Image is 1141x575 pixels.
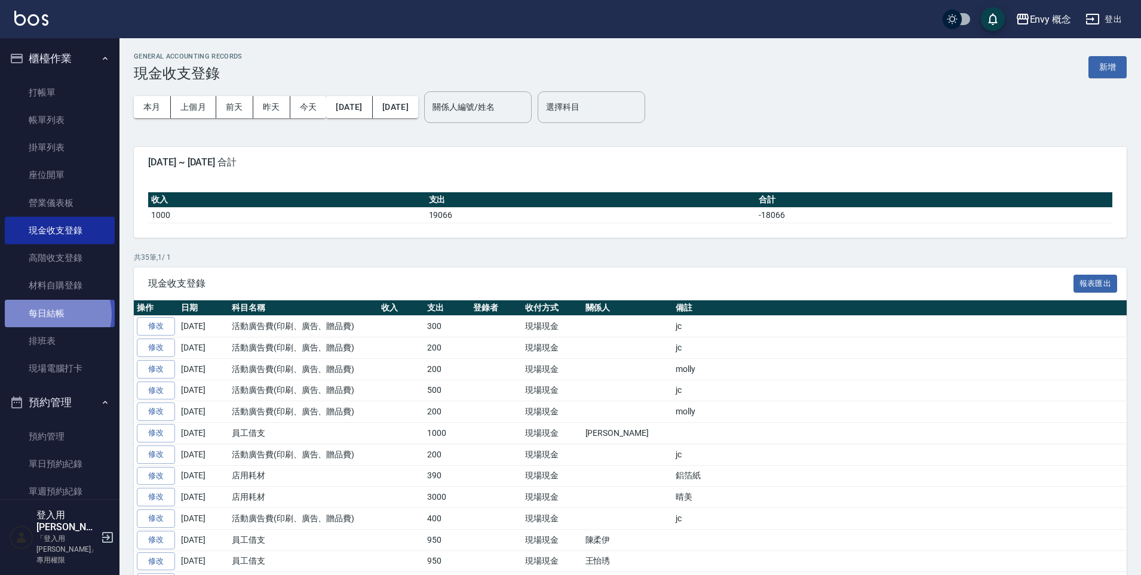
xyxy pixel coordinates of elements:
[5,217,115,244] a: 現金收支登錄
[178,380,229,401] td: [DATE]
[36,509,97,533] h5: 登入用[PERSON_NAME]
[137,382,175,400] a: 修改
[424,300,470,316] th: 支出
[229,529,378,551] td: 員工借支
[229,380,378,401] td: 活動廣告費(印刷、廣告、贈品費)
[673,380,1127,401] td: jc
[5,355,115,382] a: 現場電腦打卡
[137,467,175,485] a: 修改
[137,509,175,528] a: 修改
[134,65,243,82] h3: 現金收支登錄
[582,551,673,572] td: 王怡琇
[171,96,216,118] button: 上個月
[178,316,229,337] td: [DATE]
[229,337,378,359] td: 活動廣告費(印刷、廣告、贈品費)
[5,450,115,478] a: 單日預約紀錄
[1073,277,1118,288] a: 報表匯出
[424,487,470,508] td: 3000
[378,300,424,316] th: 收入
[673,300,1127,316] th: 備註
[178,358,229,380] td: [DATE]
[5,161,115,189] a: 座位開單
[137,531,175,549] a: 修改
[178,337,229,359] td: [DATE]
[229,487,378,508] td: 店用耗材
[229,444,378,465] td: 活動廣告費(印刷、廣告、贈品費)
[582,529,673,551] td: 陳柔伊
[673,465,1127,487] td: 鋁箔紙
[137,402,175,421] a: 修改
[137,445,175,464] a: 修改
[5,79,115,106] a: 打帳單
[424,529,470,551] td: 950
[5,189,115,217] a: 營業儀表板
[178,444,229,465] td: [DATE]
[229,423,378,444] td: 員工借支
[522,444,582,465] td: 現場現金
[137,360,175,379] a: 修改
[229,508,378,530] td: 活動廣告費(印刷、廣告、贈品費)
[522,337,582,359] td: 現場現金
[522,508,582,530] td: 現場現金
[5,327,115,355] a: 排班表
[424,380,470,401] td: 500
[229,465,378,487] td: 店用耗材
[424,358,470,380] td: 200
[290,96,327,118] button: 今天
[134,300,178,316] th: 操作
[134,53,243,60] h2: GENERAL ACCOUNTING RECORDS
[522,300,582,316] th: 收付方式
[373,96,418,118] button: [DATE]
[5,478,115,505] a: 單週預約紀錄
[134,96,171,118] button: 本月
[148,207,426,223] td: 1000
[1030,12,1072,27] div: Envy 概念
[178,300,229,316] th: 日期
[756,207,1112,223] td: -18066
[1081,8,1127,30] button: 登出
[582,300,673,316] th: 關係人
[673,444,1127,465] td: jc
[522,380,582,401] td: 現場現金
[470,300,522,316] th: 登錄者
[424,444,470,465] td: 200
[673,508,1127,530] td: jc
[229,316,378,337] td: 活動廣告費(印刷、廣告、贈品費)
[5,134,115,161] a: 掛單列表
[326,96,372,118] button: [DATE]
[1088,61,1127,72] a: 新增
[178,465,229,487] td: [DATE]
[137,424,175,442] a: 修改
[673,358,1127,380] td: molly
[134,252,1127,263] p: 共 35 筆, 1 / 1
[178,551,229,572] td: [DATE]
[178,508,229,530] td: [DATE]
[5,106,115,134] a: 帳單列表
[522,316,582,337] td: 現場現金
[216,96,253,118] button: 前天
[5,244,115,272] a: 高階收支登錄
[673,401,1127,423] td: molly
[5,423,115,450] a: 預約管理
[229,300,378,316] th: 科目名稱
[522,465,582,487] td: 現場現金
[426,192,756,208] th: 支出
[673,487,1127,508] td: 晴美
[1011,7,1076,32] button: Envy 概念
[5,272,115,299] a: 材料自購登錄
[582,423,673,444] td: [PERSON_NAME]
[137,552,175,571] a: 修改
[137,317,175,336] a: 修改
[673,337,1127,359] td: jc
[522,551,582,572] td: 現場現金
[10,525,33,549] img: Person
[1073,275,1118,293] button: 報表匯出
[5,387,115,418] button: 預約管理
[522,401,582,423] td: 現場現金
[522,358,582,380] td: 現場現金
[1088,56,1127,78] button: 新增
[137,488,175,506] a: 修改
[14,11,48,26] img: Logo
[229,401,378,423] td: 活動廣告費(印刷、廣告、贈品費)
[178,529,229,551] td: [DATE]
